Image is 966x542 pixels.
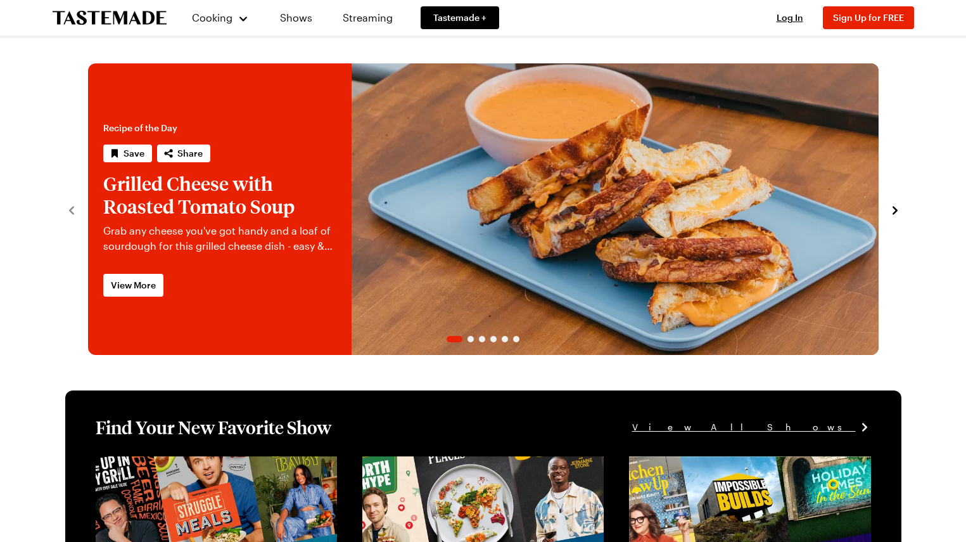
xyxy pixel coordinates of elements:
span: Sign Up for FREE [833,12,904,23]
span: View All Shows [632,420,856,434]
span: Go to slide 5 [502,336,508,342]
a: To Tastemade Home Page [53,11,167,25]
button: Sign Up for FREE [823,6,914,29]
span: Go to slide 6 [513,336,519,342]
a: Tastemade + [421,6,499,29]
a: View full content for [object Object] [629,458,802,470]
div: 1 / 6 [88,63,879,355]
span: Cooking [192,11,232,23]
button: Cooking [192,3,250,33]
button: Log In [765,11,815,24]
a: View full content for [object Object] [362,458,535,470]
span: Share [177,147,203,160]
a: View More [103,274,163,297]
button: navigate to previous item [65,202,78,217]
span: Tastemade + [433,11,486,24]
button: Share [157,145,210,162]
h1: Find Your New Favorite Show [96,416,331,439]
span: Go to slide 4 [490,336,497,342]
a: View full content for [object Object] [96,458,269,470]
span: View More [111,279,156,292]
button: navigate to next item [889,202,901,217]
span: Save [124,147,144,160]
span: Go to slide 2 [467,336,474,342]
span: Go to slide 1 [447,336,462,342]
button: Save recipe [103,145,152,162]
span: Log In [777,12,803,23]
span: Go to slide 3 [479,336,485,342]
a: View All Shows [632,420,871,434]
